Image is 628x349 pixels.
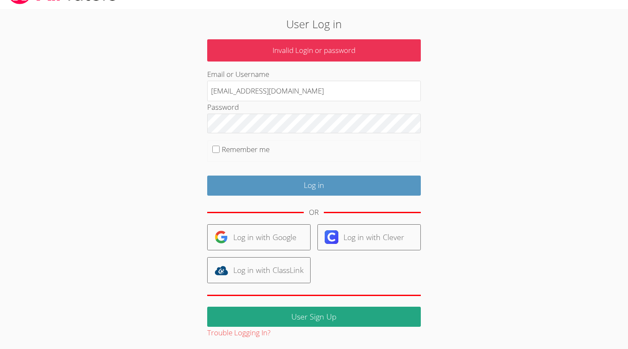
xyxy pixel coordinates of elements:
[214,230,228,244] img: google-logo-50288ca7cdecda66e5e0955fdab243c47b7ad437acaf1139b6f446037453330a.svg
[207,257,311,283] a: Log in with ClassLink
[325,230,338,244] img: clever-logo-6eab21bc6e7a338710f1a6ff85c0baf02591cd810cc4098c63d3a4b26e2feb20.svg
[207,176,421,196] input: Log in
[317,224,421,250] a: Log in with Clever
[207,224,311,250] a: Log in with Google
[207,69,269,79] label: Email or Username
[222,144,270,154] label: Remember me
[207,102,239,112] label: Password
[207,307,421,327] a: User Sign Up
[207,327,270,339] button: Trouble Logging In?
[214,264,228,277] img: classlink-logo-d6bb404cc1216ec64c9a2012d9dc4662098be43eaf13dc465df04b49fa7ab582.svg
[207,39,421,62] p: Invalid Login or password
[309,206,319,219] div: OR
[144,16,484,32] h2: User Log in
